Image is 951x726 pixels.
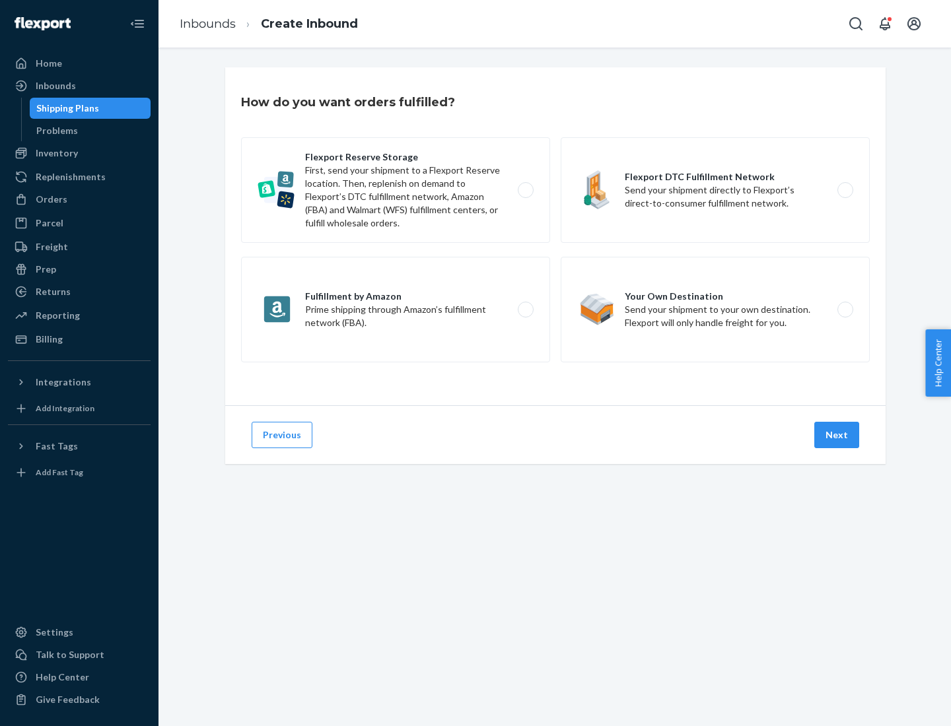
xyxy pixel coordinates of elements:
div: Integrations [36,376,91,389]
a: Problems [30,120,151,141]
div: Reporting [36,309,80,322]
div: Shipping Plans [36,102,99,115]
button: Fast Tags [8,436,151,457]
div: Settings [36,626,73,639]
div: Talk to Support [36,648,104,661]
img: Flexport logo [15,17,71,30]
button: Give Feedback [8,689,151,710]
div: Home [36,57,62,70]
h3: How do you want orders fulfilled? [241,94,455,111]
div: Inventory [36,147,78,160]
div: Returns [36,285,71,298]
div: Add Fast Tag [36,467,83,478]
a: Parcel [8,213,151,234]
a: Create Inbound [261,16,358,31]
a: Inbounds [8,75,151,96]
a: Billing [8,329,151,350]
a: Reporting [8,305,151,326]
div: Replenishments [36,170,106,183]
a: Talk to Support [8,644,151,665]
div: Inbounds [36,79,76,92]
a: Home [8,53,151,74]
button: Help Center [925,329,951,397]
a: Prep [8,259,151,280]
div: Orders [36,193,67,206]
button: Integrations [8,372,151,393]
div: Fast Tags [36,440,78,453]
a: Add Fast Tag [8,462,151,483]
div: Give Feedback [36,693,100,706]
a: Inventory [8,143,151,164]
a: Shipping Plans [30,98,151,119]
div: Help Center [36,671,89,684]
button: Close Navigation [124,11,151,37]
a: Freight [8,236,151,257]
a: Add Integration [8,398,151,419]
a: Returns [8,281,151,302]
a: Orders [8,189,151,210]
button: Open notifications [872,11,898,37]
ol: breadcrumbs [169,5,369,44]
button: Open Search Box [843,11,869,37]
a: Help Center [8,667,151,688]
button: Next [814,422,859,448]
div: Parcel [36,216,63,230]
a: Inbounds [180,16,236,31]
a: Replenishments [8,166,151,187]
div: Add Integration [36,403,94,414]
div: Freight [36,240,68,253]
div: Problems [36,124,78,137]
a: Settings [8,622,151,643]
button: Previous [252,422,312,448]
div: Prep [36,263,56,276]
button: Open account menu [901,11,927,37]
div: Billing [36,333,63,346]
